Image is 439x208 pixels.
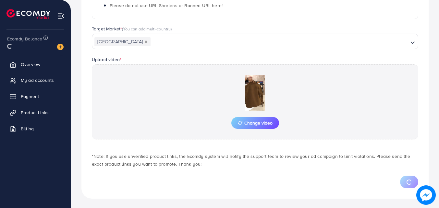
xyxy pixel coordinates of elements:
[21,126,34,132] span: Billing
[21,93,39,100] span: Payment
[151,37,408,47] input: Search for option
[6,9,50,19] img: logo
[5,58,66,71] a: Overview
[92,26,172,32] label: Target Market
[231,117,279,129] button: Change video
[144,40,148,43] button: Deselect Pakistan
[94,37,151,46] span: [GEOGRAPHIC_DATA]
[21,77,54,83] span: My ad accounts
[5,74,66,87] a: My ad accounts
[5,106,66,119] a: Product Links
[57,44,64,50] img: image
[92,56,121,63] label: Upload video
[92,34,418,49] div: Search for option
[7,36,42,42] span: Ecomdy Balance
[122,26,172,32] span: (You can add multi-country)
[21,61,40,68] span: Overview
[223,75,287,111] img: Preview Image
[110,2,223,9] span: Please do not use URL Shortens or Banned URL here!
[57,12,65,20] img: menu
[92,152,418,168] p: *Note: If you use unverified product links, the Ecomdy system will notify the support team to rev...
[238,121,273,125] span: Change video
[5,122,66,135] a: Billing
[5,90,66,103] a: Payment
[21,109,49,116] span: Product Links
[416,185,436,205] img: image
